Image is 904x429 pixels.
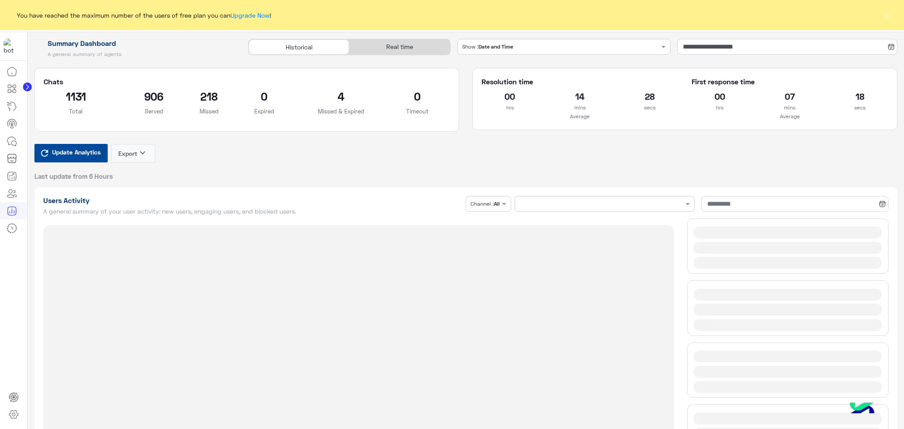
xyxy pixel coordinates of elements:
h2: 00 [482,89,538,103]
h2: 0 [385,89,450,103]
b: Date and Time [478,43,513,50]
h2: 906 [121,89,186,103]
h2: 1131 [44,89,109,103]
a: Upgrade Now [230,11,270,19]
p: secs [621,103,678,112]
h5: Chats [44,77,450,86]
p: Average [482,112,678,121]
span: You have reached the maximum number of the users of free plan you can ! [17,11,271,20]
h2: 14 [552,89,608,103]
p: Missed & Expired [310,107,372,116]
p: hrs [482,103,538,112]
h2: 0 [232,89,297,103]
h2: 00 [692,89,748,103]
p: Served [121,107,186,116]
div: Real time [349,39,450,55]
button: × [882,11,891,19]
i: keyboard_arrow_down [137,147,148,158]
h2: 218 [200,89,218,103]
img: 1403182699927242 [4,38,19,54]
h5: First response time [692,77,888,86]
span: Last update from 6 Hours [34,172,113,181]
h2: 4 [310,89,372,103]
h2: 28 [621,89,678,103]
h1: Summary Dashboard [34,39,238,48]
h2: 07 [761,89,818,103]
h2: 18 [832,89,888,103]
p: secs [832,103,888,112]
p: Total [44,107,109,116]
h5: Resolution time [482,77,678,86]
h5: A general summary of agents [34,51,238,58]
p: hrs [692,103,748,112]
p: Missed [200,107,218,116]
p: Timeout [385,107,450,116]
p: Average [692,112,888,121]
p: mins [552,103,608,112]
button: Exportkeyboard_arrow_down [111,144,155,163]
span: Update Analytics [50,146,103,158]
img: hulul-logo.png [847,394,878,425]
button: Update Analytics [34,144,108,162]
p: mins [761,103,818,112]
p: Expired [232,107,297,116]
div: Historical [249,39,349,55]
